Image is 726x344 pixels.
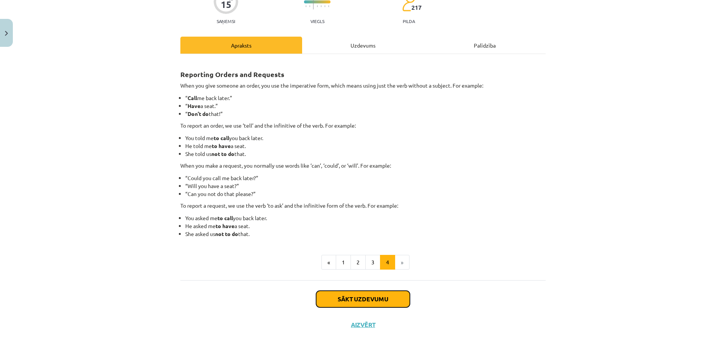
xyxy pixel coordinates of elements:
[351,255,366,270] button: 2
[310,19,324,24] p: Viegls
[317,5,318,7] img: icon-short-line-57e1e144782c952c97e751825c79c345078a6d821885a25fce030b3d8c18986b.svg
[212,142,231,149] strong: to have
[185,94,546,102] li: “ me back later.”
[216,222,234,229] strong: to have
[217,214,233,221] strong: to call
[380,255,395,270] button: 4
[180,162,546,170] p: When you make a request, you normally use words like ‘can’, ‘could’, or ‘will’. For example:
[215,230,238,237] strong: not to do
[188,102,200,109] strong: Have
[336,255,351,270] button: 1
[180,122,546,130] p: To report an order, we use ‘tell’ and the infinitive of the verb. For example:
[328,5,329,7] img: icon-short-line-57e1e144782c952c97e751825c79c345078a6d821885a25fce030b3d8c18986b.svg
[185,134,546,142] li: You told me you back later.
[185,222,546,230] li: He asked me a seat.
[185,182,546,190] li: “Will you have a seat?”
[185,142,546,150] li: He told me a seat.
[185,230,546,238] li: She asked us that.
[180,255,546,270] nav: Page navigation example
[185,214,546,222] li: You asked me you back later.
[324,5,325,7] img: icon-short-line-57e1e144782c952c97e751825c79c345078a6d821885a25fce030b3d8c18986b.svg
[180,82,546,89] p: When you give someone an order, you use the imperative form, which means using just the verb with...
[180,70,284,79] strong: Reporting Orders and Requests
[302,37,424,54] div: Uzdevums
[185,110,546,118] li: “ that!”
[188,110,209,117] strong: Don’t do
[185,190,546,198] li: “Can you not do that please?”
[309,5,310,7] img: icon-short-line-57e1e144782c952c97e751825c79c345078a6d821885a25fce030b3d8c18986b.svg
[411,4,422,11] span: 217
[214,134,229,141] strong: to call
[185,150,546,158] li: She told us that.
[403,19,415,24] p: pilda
[306,5,306,7] img: icon-short-line-57e1e144782c952c97e751825c79c345078a6d821885a25fce030b3d8c18986b.svg
[349,321,377,329] button: Aizvērt
[5,31,8,36] img: icon-close-lesson-0947bae3869378f0d4975bcd49f059093ad1ed9edebbc8119c70593378902aed.svg
[211,150,234,157] strong: not to do
[185,102,546,110] li: “ a seat.”
[424,37,546,54] div: Palīdzība
[185,174,546,182] li: “Could you call me back later?”
[316,291,410,307] button: Sākt uzdevumu
[180,37,302,54] div: Apraksts
[188,94,197,101] strong: Call
[365,255,380,270] button: 3
[180,202,546,210] p: To report a request, we use the verb ‘to ask’ and the infinitive form of the verb. For example:
[321,255,336,270] button: «
[214,19,238,24] p: Saņemsi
